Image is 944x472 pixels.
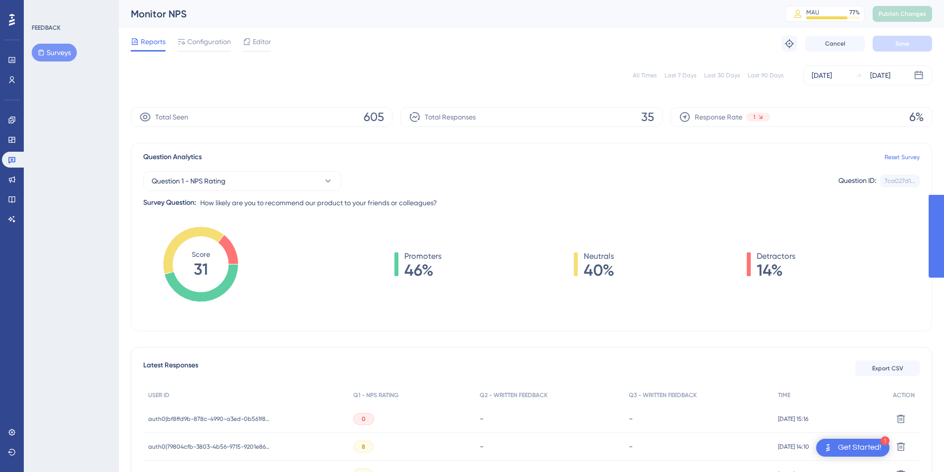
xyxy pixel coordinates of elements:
[778,443,809,451] span: [DATE] 14:10
[704,71,740,79] div: Last 30 Days
[629,442,768,451] div: -
[806,8,819,16] div: MAU
[404,250,442,262] span: Promoters
[364,109,384,125] span: 605
[885,177,915,185] div: 7ca027d1...
[362,443,365,451] span: 8
[148,391,169,399] span: USER ID
[152,175,225,187] span: Question 1 - NPS Rating
[909,109,924,125] span: 6%
[148,443,272,451] span: auth0|79804cfb-3803-4b56-9715-9201e86c738c
[131,7,761,21] div: Monitor NPS
[838,175,876,187] div: Question ID:
[148,415,272,423] span: auth0|bf8ffd9b-878c-4990-a3ed-0b561f8ae9da
[893,391,915,399] span: ACTION
[425,111,476,123] span: Total Responses
[778,391,790,399] span: TIME
[629,414,768,423] div: -
[757,250,795,262] span: Detractors
[753,113,755,121] span: 1
[32,24,60,32] div: FEEDBACK
[143,171,341,191] button: Question 1 - NPS Rating
[253,36,271,48] span: Editor
[805,36,865,52] button: Cancel
[200,197,437,209] span: How likely are you to recommend our product to your friends or colleagues?
[748,71,783,79] div: Last 90 Days
[757,262,795,278] span: 14%
[641,109,654,125] span: 35
[902,433,932,463] iframe: UserGuiding AI Assistant Launcher
[633,71,657,79] div: All Times
[194,260,208,279] tspan: 31
[665,71,696,79] div: Last 7 Days
[838,442,882,453] div: Get Started!
[695,111,742,123] span: Response Rate
[855,360,920,376] button: Export CSV
[32,44,77,61] button: Surveys
[629,391,697,399] span: Q3 - WRITTEN FEEDBACK
[584,250,614,262] span: Neutrals
[870,69,890,81] div: [DATE]
[816,439,889,457] div: Open Get Started! checklist, remaining modules: 1
[187,36,231,48] span: Configuration
[872,364,903,372] span: Export CSV
[873,36,932,52] button: Save
[480,391,548,399] span: Q2 - WRITTEN FEEDBACK
[879,10,926,18] span: Publish Changes
[143,359,198,377] span: Latest Responses
[141,36,166,48] span: Reports
[881,436,889,445] div: 1
[353,391,398,399] span: Q1 - NPS RATING
[362,415,366,423] span: 0
[873,6,932,22] button: Publish Changes
[895,40,909,48] span: Save
[584,262,614,278] span: 40%
[480,414,619,423] div: -
[825,40,845,48] span: Cancel
[480,442,619,451] div: -
[192,250,210,258] tspan: Score
[143,151,202,163] span: Question Analytics
[155,111,188,123] span: Total Seen
[812,69,832,81] div: [DATE]
[143,197,196,209] div: Survey Question:
[885,153,920,161] a: Reset Survey
[849,8,860,16] div: 77 %
[404,262,442,278] span: 46%
[822,442,834,454] img: launcher-image-alternative-text
[778,415,808,423] span: [DATE] 15:16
